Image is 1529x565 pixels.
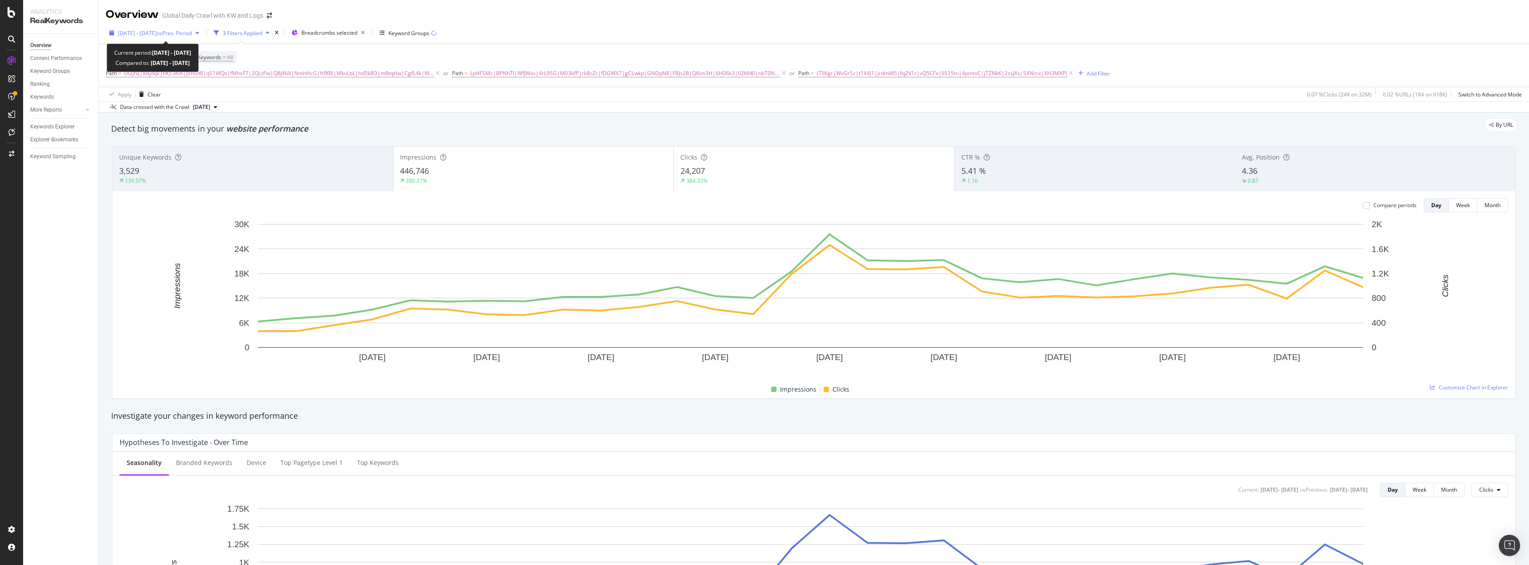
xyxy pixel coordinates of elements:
div: 0.02 % URLs ( 184 on 918K ) [1383,91,1447,98]
div: 139.57% [125,177,146,184]
text: 12K [234,293,249,303]
button: Apply [106,87,132,101]
div: Open Intercom Messenger [1499,535,1520,556]
button: Week [1405,483,1434,497]
text: [DATE] [1159,353,1186,362]
text: 24K [234,244,249,254]
text: 1.6K [1372,244,1389,254]
div: Apply [118,91,132,98]
span: Breadcrumbs selected [301,29,357,36]
div: Day [1388,486,1398,493]
div: Keywords [30,92,54,102]
span: Impressions [400,153,436,161]
text: 6K [239,318,250,328]
div: [DATE] - [DATE] [1261,486,1298,493]
text: 1.25K [227,540,249,549]
div: or [789,69,795,77]
text: 0 [1372,343,1377,352]
div: Hypotheses to Investigate - Over Time [120,438,248,447]
div: Device [247,458,266,467]
b: [DATE] - [DATE] [149,59,190,67]
span: Impressions [780,384,817,395]
a: Keywords Explorer [30,122,92,132]
text: 0 [244,343,249,352]
button: Clicks [1472,483,1508,497]
div: arrow-right-arrow-left [267,12,272,19]
div: A chart. [120,220,1501,374]
span: vs Prev. Period [157,29,192,37]
a: Keyword Sampling [30,152,92,161]
text: 400 [1372,318,1386,328]
span: -(R2jfxJ|8Bjdqx|hK53Km|Jlm0d8|qS1WQs|fMhsF7|2QLtPw|Q8J4bV|NmhHcG|ftRfBl|MkvLbL|hd5k8D|m8tqHw|CgfL... [123,67,434,80]
div: [DATE] - [DATE] [1330,486,1368,493]
div: Month [1485,201,1501,209]
div: Seasonality [127,458,162,467]
span: 2021 Jul. 1st [193,103,210,111]
span: = [118,69,121,77]
text: [DATE] [816,353,843,362]
span: = [464,69,468,77]
text: 1.75K [227,504,249,513]
button: Month [1434,483,1465,497]
button: [DATE] - [DATE]vsPrev. Period [106,26,203,40]
text: 800 [1372,293,1386,303]
span: Path [452,69,463,77]
div: Month [1441,486,1457,493]
a: Ranking [30,80,92,89]
div: vs Previous : [1300,486,1328,493]
div: Current period: [114,48,191,58]
text: [DATE] [588,353,614,362]
div: Branded Keywords [176,458,232,467]
a: Keyword Groups [30,67,92,76]
div: Explorer Bookmarks [30,135,78,144]
span: Clicks [680,153,697,161]
button: Day [1380,483,1405,497]
div: Compared to: [116,58,190,68]
span: Clicks [833,384,849,395]
div: Top Keywords [357,458,399,467]
div: Analytics [30,7,91,16]
div: Overview [30,41,52,50]
span: [DATE] - [DATE] [118,29,157,37]
text: 2K [1372,220,1382,229]
span: All [227,51,233,64]
div: Keyword Groups [388,29,429,37]
div: Compare periods [1373,201,1417,209]
button: Day [1424,198,1449,212]
button: [DATE] [189,102,221,112]
a: Keywords [30,92,92,102]
div: 384.33% [686,177,708,184]
div: More Reports [30,105,62,115]
button: Add Filter [1075,68,1110,79]
text: 1.5K [232,522,249,531]
button: or [443,69,448,77]
text: Impressions [172,263,182,309]
text: 1.2K [1372,269,1389,278]
span: -(pHFSMc|BPNhTl|WfJWxs|4rL9SG|M03kfP|rk8cZr|fDGWX7|gCLwkp|GNDpN8|FBJs28|Ql6m3H|6H06k3|02Kfd0|nbT0... [469,67,780,80]
div: 0.87 [1248,177,1258,184]
button: Switch to Advanced Mode [1455,87,1522,101]
a: Overview [30,41,92,50]
text: [DATE] [702,353,728,362]
div: 0.07 % Clicks ( 24K on 32M ) [1307,91,1372,98]
span: Avg. Position [1242,153,1280,161]
div: Investigate your changes in keyword performance [111,410,1517,422]
div: Keyword Groups [30,67,70,76]
text: [DATE] [931,353,957,362]
a: Customize Chart in Explorer [1430,384,1508,391]
div: Overview [106,7,159,22]
button: 3 Filters Applied [210,26,273,40]
div: Global Daily Crawl with KW and Logs [162,11,263,20]
span: 446,746 [400,165,429,176]
div: Week [1456,201,1470,209]
span: CTR % [961,153,980,161]
span: Customize Chart in Explorer [1439,384,1508,391]
div: 3 Filters Applied [223,29,262,37]
button: Clear [136,87,161,101]
span: Clicks [1479,486,1493,493]
button: Breadcrumbs selected [288,26,368,40]
div: 280.37% [406,177,427,184]
b: [DATE] - [DATE] [152,49,191,56]
text: [DATE] [473,353,500,362]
